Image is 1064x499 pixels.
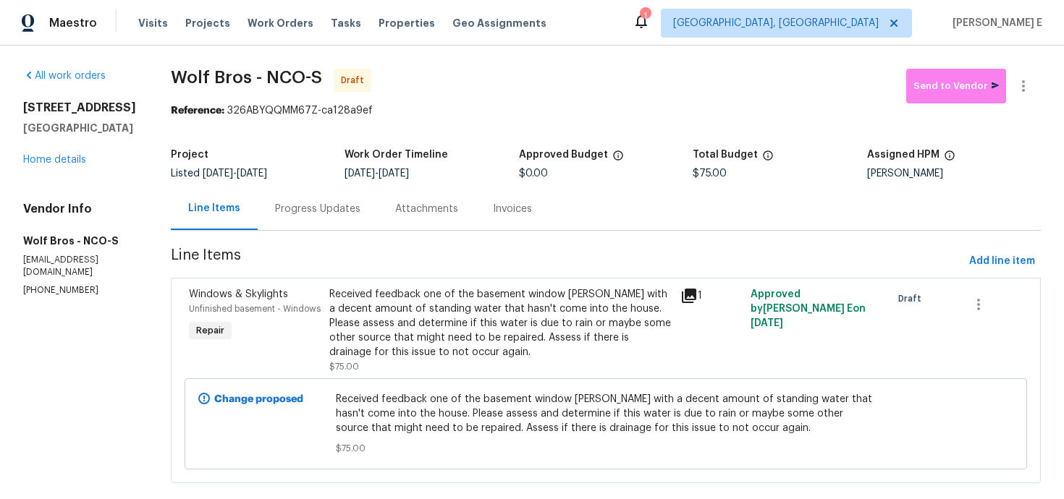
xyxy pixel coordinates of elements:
span: Listed [171,169,267,179]
span: Visits [138,16,168,30]
span: Tasks [331,18,361,28]
span: [PERSON_NAME] E [947,16,1042,30]
p: [PHONE_NUMBER] [23,284,136,297]
span: Windows & Skylights [189,289,288,299]
a: All work orders [23,71,106,81]
span: The total cost of line items that have been approved by both Opendoor and the Trade Partner. This... [612,150,624,169]
span: Approved by [PERSON_NAME] E on [751,289,866,328]
div: 326ABYQQMM67Z-ca128a9ef [171,103,1041,118]
span: The hpm assigned to this work order. [944,150,955,169]
span: [GEOGRAPHIC_DATA], [GEOGRAPHIC_DATA] [673,16,879,30]
span: Draft [898,291,927,306]
h5: Work Order Timeline [345,150,448,160]
div: [PERSON_NAME] [867,169,1041,179]
span: The total cost of line items that have been proposed by Opendoor. This sum includes line items th... [762,150,774,169]
span: $0.00 [519,169,548,179]
span: [DATE] [751,318,783,328]
div: Received feedback one of the basement window [PERSON_NAME] with a decent amount of standing water... [329,287,672,359]
span: Projects [185,16,230,30]
h5: Project [171,150,208,160]
h2: [STREET_ADDRESS] [23,101,136,115]
span: Add line item [969,252,1035,270]
span: $75.00 [336,441,877,456]
span: Send to Vendor [913,78,999,95]
b: Reference: [171,106,224,116]
div: 1 [640,9,650,23]
h4: Vendor Info [23,202,136,216]
div: 1 [680,287,742,304]
span: [DATE] [345,169,375,179]
button: Send to Vendor [906,69,1006,103]
h5: Approved Budget [519,150,608,160]
a: Home details [23,155,86,165]
span: [DATE] [237,169,267,179]
div: Attachments [395,202,458,216]
span: Draft [341,73,370,88]
span: - [345,169,409,179]
span: Properties [379,16,435,30]
span: Received feedback one of the basement window [PERSON_NAME] with a decent amount of standing water... [336,392,877,435]
div: Progress Updates [275,202,360,216]
span: Repair [190,323,230,338]
span: $75.00 [693,169,727,179]
span: - [203,169,267,179]
h5: Assigned HPM [867,150,940,160]
div: Invoices [493,202,532,216]
span: [DATE] [203,169,233,179]
h5: [GEOGRAPHIC_DATA] [23,121,136,135]
span: $75.00 [329,362,359,371]
span: Wolf Bros - NCO-S [171,69,322,86]
span: Work Orders [248,16,313,30]
span: Line Items [171,248,963,275]
button: Add line item [963,248,1041,275]
span: Maestro [49,16,97,30]
span: Unfinished basement - Windows [189,304,321,313]
h5: Total Budget [693,150,758,160]
h5: Wolf Bros - NCO-S [23,234,136,248]
span: Geo Assignments [452,16,546,30]
div: Line Items [188,201,240,216]
p: [EMAIL_ADDRESS][DOMAIN_NAME] [23,254,136,278]
span: [DATE] [379,169,409,179]
b: Change proposed [214,394,303,404]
